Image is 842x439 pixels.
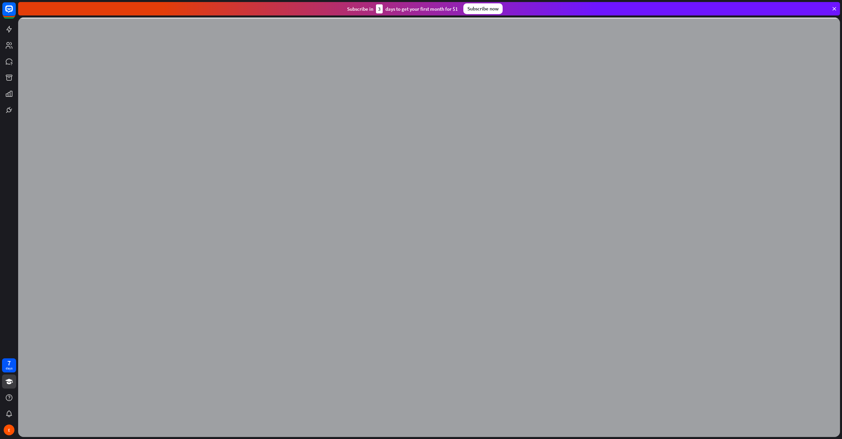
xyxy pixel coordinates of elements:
div: 3 [376,4,383,13]
div: days [6,366,12,371]
a: 7 days [2,358,16,372]
div: Subscribe in days to get your first month for $1 [347,4,458,13]
div: 7 [7,360,11,366]
div: Subscribe now [463,3,503,14]
div: E [4,425,14,435]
